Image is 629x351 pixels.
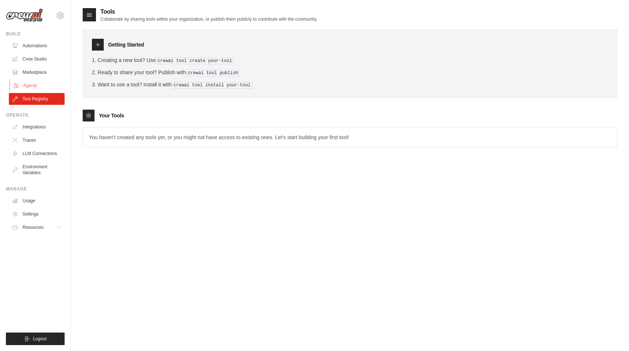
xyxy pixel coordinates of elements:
[99,112,124,119] h3: Your Tools
[9,161,65,179] a: Environment Variables
[6,31,65,37] div: Build
[100,7,317,16] h2: Tools
[6,112,65,118] div: Operate
[92,56,608,64] li: Creating a new tool? Use
[6,8,43,23] img: Logo
[92,69,608,76] li: Ready to share your tool? Publish with
[9,148,65,159] a: LLM Connections
[92,81,608,89] li: Want to use a tool? Install it with
[6,333,65,345] button: Logout
[9,40,65,52] a: Automations
[33,336,47,342] span: Logout
[9,221,65,233] button: Resources
[9,208,65,220] a: Settings
[23,224,44,230] span: Resources
[9,134,65,146] a: Traces
[6,186,65,192] div: Manage
[172,82,252,89] pre: crewai tool install your-tool
[108,41,144,48] h3: Getting Started
[10,80,65,92] a: Agents
[100,16,317,22] p: Collaborate by sharing tools within your organization, or publish them publicly to contribute wit...
[156,58,234,64] pre: crewai tool create your-tool
[9,121,65,133] a: Integrations
[9,53,65,65] a: Crew Studio
[9,66,65,78] a: Marketplace
[83,128,617,147] p: You haven't created any tools yet, or you might not have access to existing ones. Let's start bui...
[186,70,240,76] pre: crewai tool publish
[9,93,65,105] a: Tool Registry
[9,195,65,207] a: Usage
